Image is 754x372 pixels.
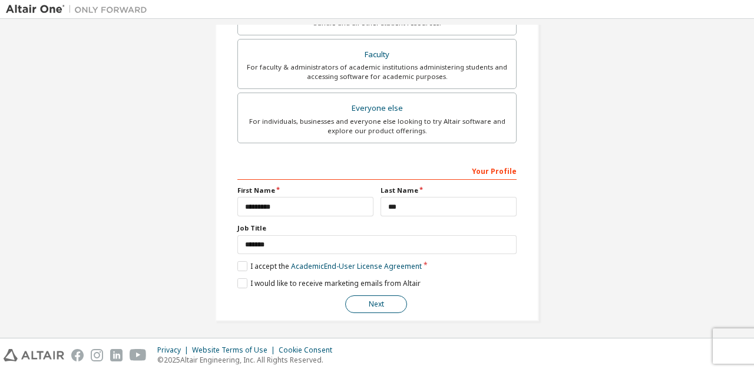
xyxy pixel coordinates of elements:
[237,261,422,271] label: I accept the
[245,47,509,63] div: Faculty
[279,345,339,355] div: Cookie Consent
[237,161,517,180] div: Your Profile
[4,349,64,361] img: altair_logo.svg
[110,349,123,361] img: linkedin.svg
[237,186,373,195] label: First Name
[245,100,509,117] div: Everyone else
[381,186,517,195] label: Last Name
[237,223,517,233] label: Job Title
[91,349,103,361] img: instagram.svg
[245,62,509,81] div: For faculty & administrators of academic institutions administering students and accessing softwa...
[71,349,84,361] img: facebook.svg
[237,278,421,288] label: I would like to receive marketing emails from Altair
[130,349,147,361] img: youtube.svg
[245,117,509,136] div: For individuals, businesses and everyone else looking to try Altair software and explore our prod...
[192,345,279,355] div: Website Terms of Use
[157,345,192,355] div: Privacy
[157,355,339,365] p: © 2025 Altair Engineering, Inc. All Rights Reserved.
[345,295,407,313] button: Next
[291,261,422,271] a: Academic End-User License Agreement
[6,4,153,15] img: Altair One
